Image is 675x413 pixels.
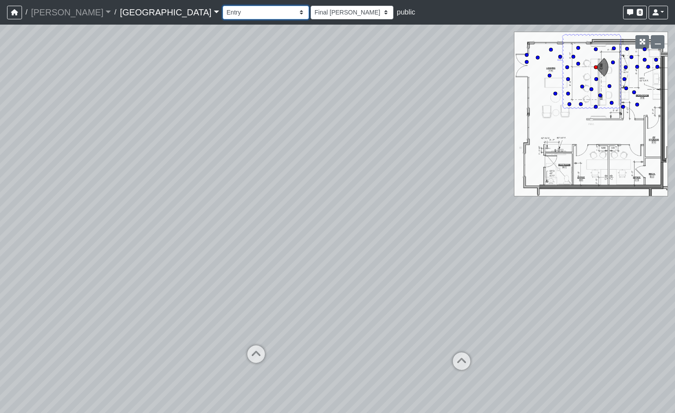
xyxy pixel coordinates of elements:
button: 0 [623,6,647,19]
span: public [397,8,415,16]
span: / [22,4,31,21]
a: [PERSON_NAME] [31,4,111,21]
span: / [111,4,120,21]
a: [GEOGRAPHIC_DATA] [120,4,219,21]
span: 0 [637,9,643,16]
